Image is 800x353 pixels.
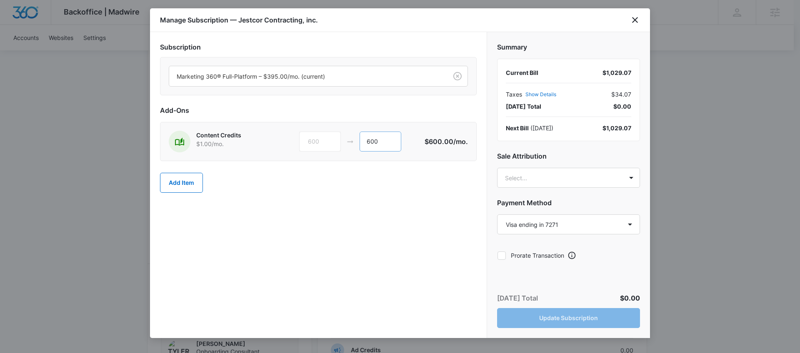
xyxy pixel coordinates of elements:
button: Clear [451,70,464,83]
span: $34.07 [611,90,631,99]
h2: Sale Attribution [497,151,640,161]
p: Content Credits [196,131,269,139]
div: ( [DATE] ) [506,124,553,132]
p: $600.00 [425,137,468,147]
h2: Add-Ons [160,105,477,115]
button: Show Details [525,92,556,97]
span: /mo. [453,137,468,146]
div: $1,029.07 [602,124,631,132]
span: [DATE] Total [506,102,541,111]
span: $0.00 [613,102,631,111]
span: Next Bill [506,124,529,132]
div: $1,029.07 [602,68,631,77]
h2: Payment Method [497,198,640,208]
span: Current Bill [506,69,538,76]
label: Prorate Transaction [497,251,564,260]
h2: Summary [497,42,640,52]
button: close [630,15,640,25]
h1: Manage Subscription — Jestcor Contracting, inc. [160,15,318,25]
span: Taxes [506,90,522,99]
span: $0.00 [620,294,640,302]
input: Subscription [177,72,178,81]
h2: Subscription [160,42,477,52]
button: Add Item [160,173,203,193]
p: [DATE] Total [497,293,538,303]
input: 1 [360,132,401,152]
p: $1.00 /mo. [196,139,269,148]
